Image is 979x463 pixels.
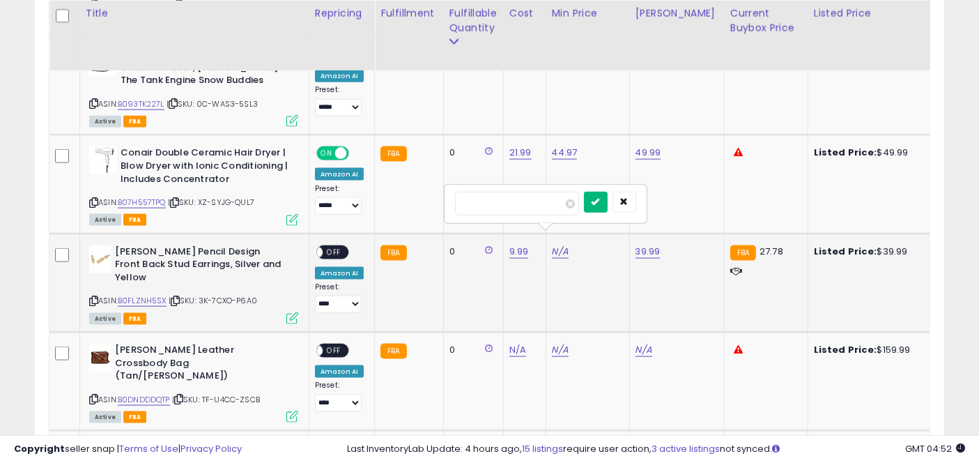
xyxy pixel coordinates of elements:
img: 31tvTgYlBuL._SL40_.jpg [89,146,117,174]
span: | SKU: XZ-SYJG-QUL7 [168,197,254,208]
b: Listed Price: [814,245,877,258]
div: Preset: [315,85,364,116]
div: Preset: [315,381,364,411]
span: OFF [323,246,345,258]
div: Last InventoryLab Update: 4 hours ago, require user action, not synced. [347,443,965,456]
a: 3 active listings [652,442,720,455]
div: Preset: [315,184,364,215]
div: 0 [449,245,493,258]
span: 27.78 [760,245,783,258]
div: Repricing [315,6,369,21]
a: B093TK227L [118,98,164,110]
span: 2025-10-13 04:52 GMT [905,442,965,455]
b: Conair Double Ceramic Hair Dryer | Blow Dryer with Ionic Conditioning | Includes Concentrator [121,146,290,189]
span: All listings currently available for purchase on Amazon [89,214,121,226]
div: Amazon AI [315,168,364,181]
div: ASIN: [89,344,298,421]
b: Listed Price: [814,343,877,356]
div: Fulfillment [380,6,437,21]
span: FBA [123,313,147,325]
a: 49.99 [635,146,661,160]
a: B07H557TPQ [118,197,166,208]
span: All listings currently available for purchase on Amazon [89,313,121,325]
span: All listings currently available for purchase on Amazon [89,116,121,128]
div: Amazon AI [315,70,364,82]
img: 31KRGJ5E0jL._SL40_.jpg [89,344,111,372]
div: seller snap | | [14,443,242,456]
div: Amazon AI [315,365,364,378]
small: FBA [380,146,406,162]
div: 0 [449,146,493,159]
span: | SKU: TF-U4CC-ZSCB [172,394,260,405]
a: Privacy Policy [180,442,242,455]
div: $49.99 [814,146,930,159]
span: | SKU: 3K-7CXO-P6A0 [169,295,257,306]
div: Fulfillable Quantity [449,6,498,36]
a: B0FLZNH5SX [118,295,167,307]
b: [PERSON_NAME] Pencil Design Front Back Stud Earrings, Silver and Yellow [115,245,284,288]
div: Title [86,6,303,21]
span: FBA [123,411,147,423]
span: | SKU: 0C-WAS3-5SL3 [167,98,258,109]
a: 21.99 [509,146,532,160]
a: B0DNDDDQTP [118,394,170,406]
a: 39.99 [635,245,661,259]
a: N/A [552,343,569,357]
div: Current Buybox Price [730,6,802,36]
div: Amazon AI [315,267,364,280]
b: [PERSON_NAME] Leather Crossbody Bag (Tan/[PERSON_NAME]) [115,344,284,386]
div: Min Price [552,6,624,21]
div: [PERSON_NAME] [635,6,718,21]
div: $159.99 [814,344,930,356]
img: 214Ks0e2jIL._SL40_.jpg [89,245,111,273]
span: OFF [323,345,345,357]
small: FBA [380,245,406,261]
span: All listings currently available for purchase on Amazon [89,411,121,423]
b: Listed Price: [814,146,877,159]
div: Cost [509,6,540,21]
div: ASIN: [89,48,298,126]
a: N/A [635,343,652,357]
span: FBA [123,116,147,128]
span: FBA [123,214,147,226]
div: $39.99 [814,245,930,258]
span: ON [318,148,335,160]
a: 15 listings [522,442,563,455]
small: FBA [380,344,406,359]
a: N/A [552,245,569,259]
a: 9.99 [509,245,529,259]
a: 44.97 [552,146,578,160]
div: Preset: [315,282,364,313]
div: ASIN: [89,146,298,224]
a: N/A [509,343,526,357]
small: FBA [730,245,756,261]
div: 0 [449,344,493,356]
div: ASIN: [89,245,298,323]
a: Terms of Use [119,442,178,455]
div: Listed Price [814,6,934,21]
strong: Copyright [14,442,65,455]
span: OFF [347,148,369,160]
